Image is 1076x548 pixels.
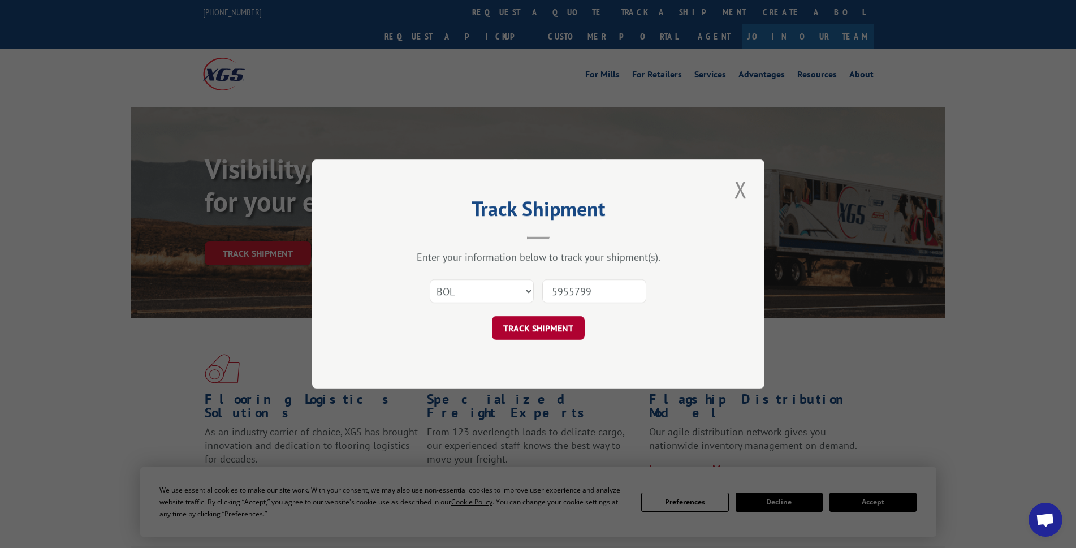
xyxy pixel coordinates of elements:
input: Number(s) [542,279,646,303]
button: Close modal [731,174,750,205]
div: Enter your information below to track your shipment(s). [369,251,708,264]
h2: Track Shipment [369,201,708,222]
button: TRACK SHIPMENT [492,316,585,340]
a: Open chat [1029,503,1062,537]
